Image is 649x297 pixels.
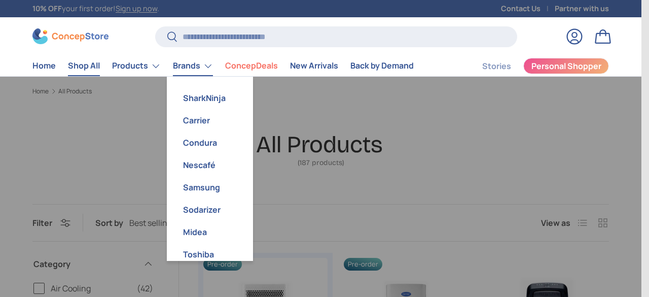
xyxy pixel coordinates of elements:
a: Home [32,56,56,76]
a: Personal Shopper [523,58,609,74]
span: Personal Shopper [531,62,601,70]
a: Stories [482,56,511,76]
a: Products [112,56,161,76]
a: Brands [173,56,213,76]
img: ConcepStore [32,28,109,44]
summary: Products [106,56,167,76]
a: ConcepDeals [225,56,278,76]
a: Back by Demand [350,56,414,76]
nav: Secondary [458,56,609,76]
nav: Primary [32,56,414,76]
a: Shop All [68,56,100,76]
summary: Brands [167,56,219,76]
a: New Arrivals [290,56,338,76]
